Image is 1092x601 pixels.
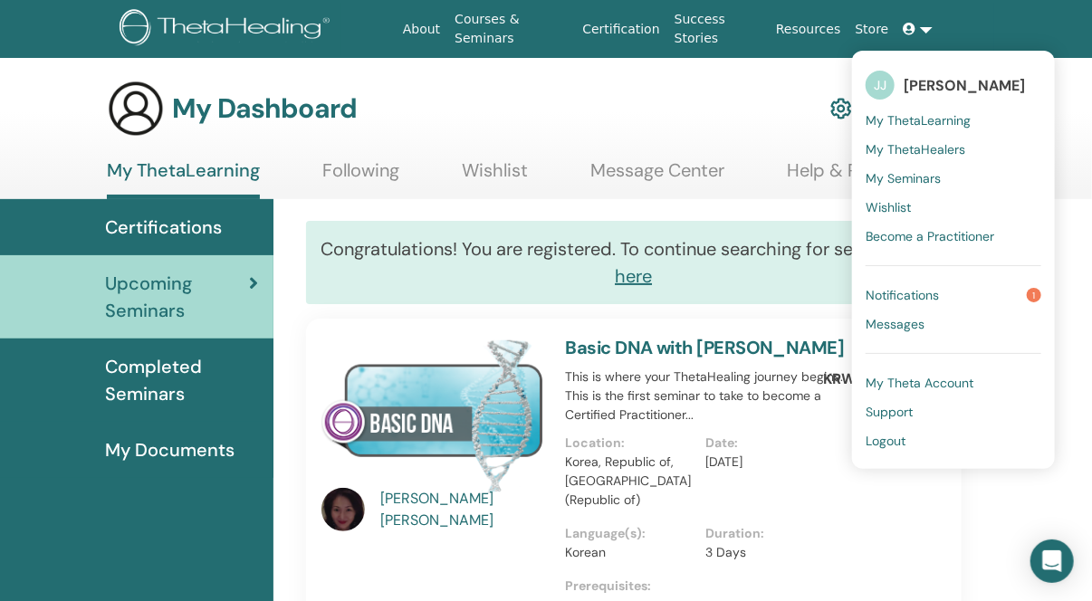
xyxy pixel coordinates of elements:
span: My Seminars [866,170,941,186]
a: Basic DNA with [PERSON_NAME] [566,336,845,359]
span: JJ [866,71,895,100]
span: 1 [1027,288,1041,302]
p: Korean [566,543,695,562]
span: [PERSON_NAME] [904,76,1025,95]
a: Wishlist [462,159,528,195]
h3: My Dashboard [172,92,357,125]
p: 3 Days [706,543,836,562]
a: Logout [866,426,1041,455]
a: Support [866,397,1041,426]
div: Congratulations! You are registered. To continue searching for seminars [306,221,963,304]
a: Become a Practitioner [866,222,1041,251]
img: cog.svg [830,93,852,124]
a: Wishlist [866,193,1041,222]
span: My ThetaLearning [866,112,971,129]
a: My Seminars [866,164,1041,193]
span: Wishlist [866,199,911,215]
a: Messages [866,310,1041,339]
a: Help & Resources [787,159,933,195]
a: Certification [575,13,666,46]
a: Courses & Seminars [447,3,575,55]
p: Korea, Republic of, [GEOGRAPHIC_DATA] (Republic of) [566,453,695,510]
span: Become a Practitioner [866,228,994,244]
span: Messages [866,316,924,332]
p: Location : [566,434,695,453]
a: My ThetaLearning [866,106,1041,135]
a: About [396,13,447,46]
img: default.jpg [321,488,365,531]
a: My Theta Account [866,368,1041,397]
img: logo.png [120,9,336,50]
a: Following [322,159,399,195]
a: Notifications1 [866,281,1041,310]
p: KRW1200000.00 [823,368,941,390]
img: generic-user-icon.jpg [107,80,165,138]
div: Open Intercom Messenger [1030,539,1074,583]
span: My ThetaHealers [866,141,965,157]
span: Upcoming Seminars [105,270,250,324]
span: Logout [866,433,905,449]
a: My ThetaLearning [107,159,260,199]
span: Completed Seminars [105,353,259,407]
p: Duration : [706,524,836,543]
p: Date : [706,434,836,453]
a: My Account [830,89,931,129]
span: My Documents [105,436,235,463]
a: Resources [769,13,848,46]
p: [DATE] [706,453,836,472]
span: Certifications [105,214,222,241]
a: [PERSON_NAME] [PERSON_NAME] [380,488,548,531]
a: JJ[PERSON_NAME] [866,64,1041,106]
a: Message Center [590,159,724,195]
p: This is where your ThetaHealing journey begins. This is the first seminar to take to become a Cer... [566,367,848,425]
a: Store [848,13,896,46]
span: My Theta Account [866,375,973,391]
a: My ThetaHealers [866,135,1041,164]
p: Language(s) : [566,524,695,543]
span: Support [866,404,913,420]
p: Prerequisites : [566,577,848,596]
span: Notifications [866,287,939,303]
img: Basic DNA [321,337,544,493]
a: Success Stories [667,3,769,55]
